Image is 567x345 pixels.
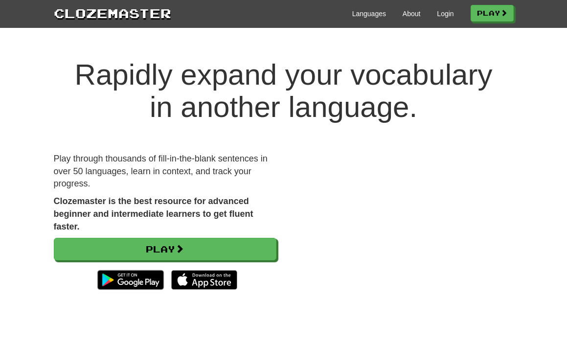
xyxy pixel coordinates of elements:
[92,265,168,295] img: Get it on Google Play
[54,4,171,22] a: Clozemaster
[437,9,454,19] a: Login
[54,153,276,190] p: Play through thousands of fill-in-the-blank sentences in over 50 languages, learn in context, and...
[54,196,253,231] strong: Clozemaster is the best resource for advanced beginner and intermediate learners to get fluent fa...
[403,9,421,19] a: About
[352,9,386,19] a: Languages
[54,238,276,260] a: Play
[171,270,237,290] img: Download_on_the_App_Store_Badge_US-UK_135x40-25178aeef6eb6b83b96f5f2d004eda3bffbb37122de64afbaef7...
[471,5,514,22] a: Play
